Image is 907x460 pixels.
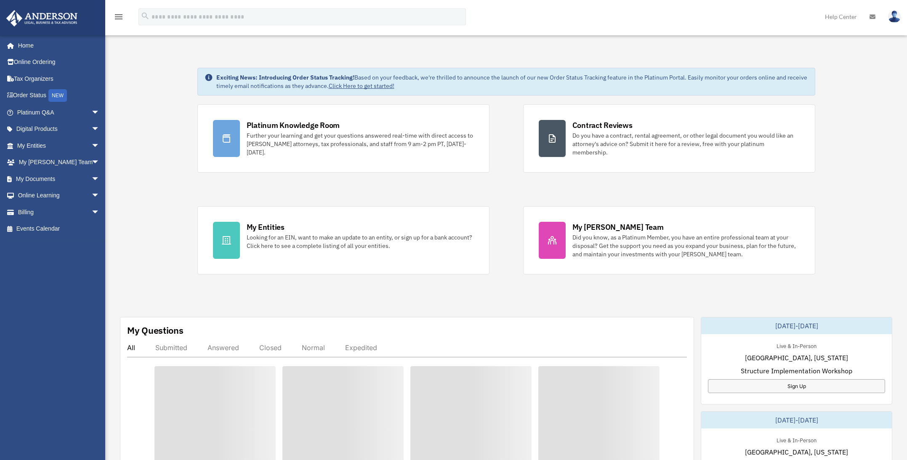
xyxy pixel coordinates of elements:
[701,317,892,334] div: [DATE]-[DATE]
[523,104,815,173] a: Contract Reviews Do you have a contract, rental agreement, or other legal document you would like...
[6,204,112,221] a: Billingarrow_drop_down
[141,11,150,21] i: search
[701,412,892,428] div: [DATE]-[DATE]
[745,353,848,363] span: [GEOGRAPHIC_DATA], [US_STATE]
[6,104,112,121] a: Platinum Q&Aarrow_drop_down
[888,11,901,23] img: User Pic
[197,104,489,173] a: Platinum Knowledge Room Further your learning and get your questions answered real-time with dire...
[207,343,239,352] div: Answered
[91,104,108,121] span: arrow_drop_down
[216,73,808,90] div: Based on your feedback, we're thrilled to announce the launch of our new Order Status Tracking fe...
[302,343,325,352] div: Normal
[91,187,108,205] span: arrow_drop_down
[127,343,135,352] div: All
[6,54,112,71] a: Online Ordering
[6,187,112,204] a: Online Learningarrow_drop_down
[6,87,112,104] a: Order StatusNEW
[572,131,800,157] div: Do you have a contract, rental agreement, or other legal document you would like an attorney's ad...
[155,343,187,352] div: Submitted
[91,170,108,188] span: arrow_drop_down
[572,233,800,258] div: Did you know, as a Platinum Member, you have an entire professional team at your disposal? Get th...
[91,137,108,154] span: arrow_drop_down
[216,74,354,81] strong: Exciting News: Introducing Order Status Tracking!
[6,121,112,138] a: Digital Productsarrow_drop_down
[741,366,852,376] span: Structure Implementation Workshop
[247,131,474,157] div: Further your learning and get your questions answered real-time with direct access to [PERSON_NAM...
[247,120,340,130] div: Platinum Knowledge Room
[6,137,112,154] a: My Entitiesarrow_drop_down
[91,204,108,221] span: arrow_drop_down
[48,89,67,102] div: NEW
[708,379,885,393] a: Sign Up
[6,37,108,54] a: Home
[745,447,848,457] span: [GEOGRAPHIC_DATA], [US_STATE]
[247,233,474,250] div: Looking for an EIN, want to make an update to an entity, or sign up for a bank account? Click her...
[91,154,108,171] span: arrow_drop_down
[114,12,124,22] i: menu
[770,435,823,444] div: Live & In-Person
[247,222,285,232] div: My Entities
[345,343,377,352] div: Expedited
[770,341,823,350] div: Live & In-Person
[6,221,112,237] a: Events Calendar
[91,121,108,138] span: arrow_drop_down
[6,154,112,171] a: My [PERSON_NAME] Teamarrow_drop_down
[127,324,184,337] div: My Questions
[6,70,112,87] a: Tax Organizers
[114,15,124,22] a: menu
[329,82,394,90] a: Click Here to get started!
[197,206,489,274] a: My Entities Looking for an EIN, want to make an update to an entity, or sign up for a bank accoun...
[572,120,633,130] div: Contract Reviews
[523,206,815,274] a: My [PERSON_NAME] Team Did you know, as a Platinum Member, you have an entire professional team at...
[259,343,282,352] div: Closed
[4,10,80,27] img: Anderson Advisors Platinum Portal
[572,222,664,232] div: My [PERSON_NAME] Team
[6,170,112,187] a: My Documentsarrow_drop_down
